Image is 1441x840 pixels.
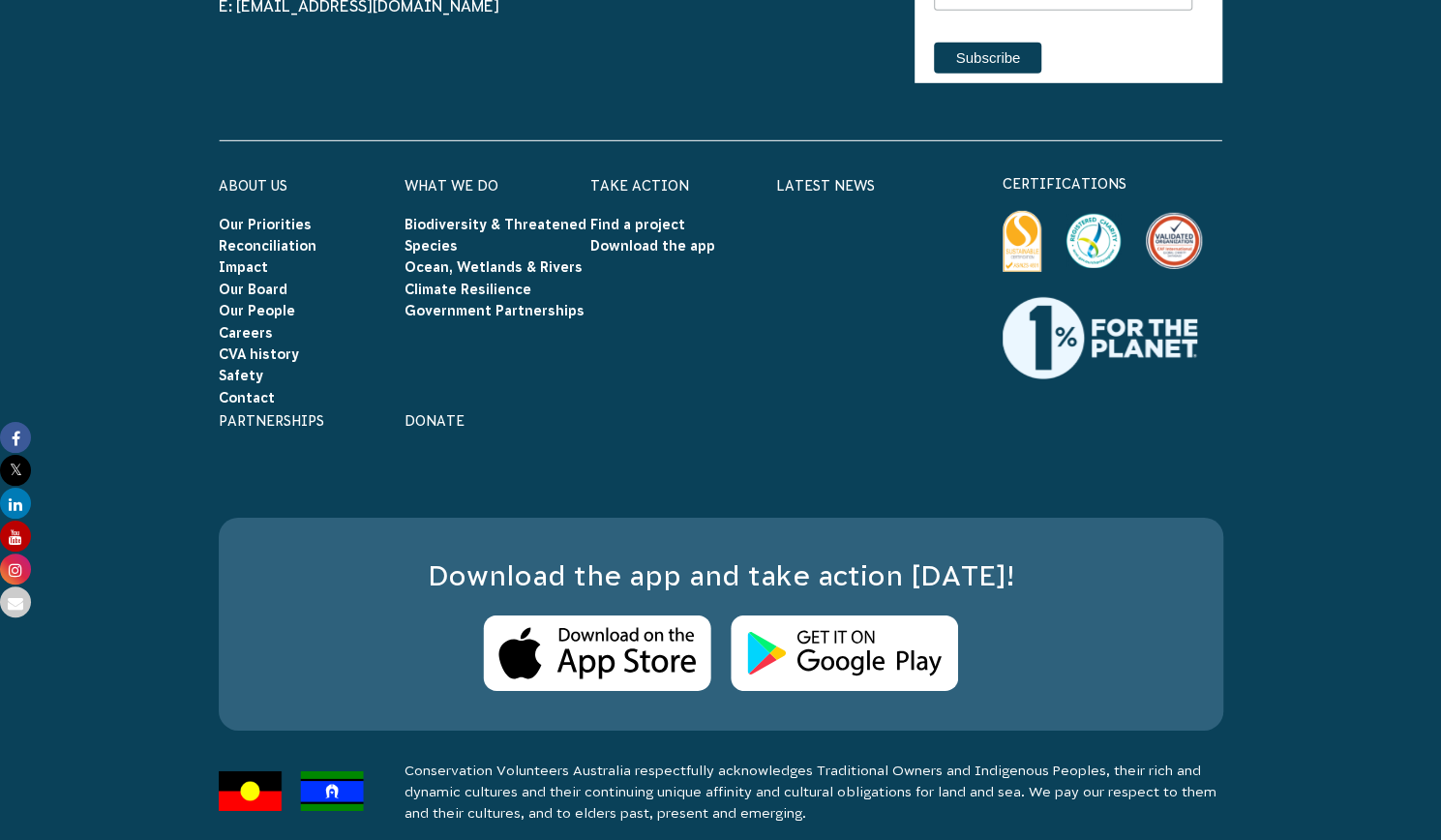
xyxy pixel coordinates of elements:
[934,43,1041,74] input: Subscribe
[483,615,711,692] img: Apple Store Logo
[219,259,268,275] a: Impact
[590,238,715,254] a: Download the app
[219,303,295,318] a: Our People
[219,217,312,232] a: Our Priorities
[219,390,275,405] a: Contact
[257,556,1185,596] h3: Download the app and take action [DATE]!
[405,259,583,275] a: Ocean, Wetlands & Rivers
[405,217,586,254] a: Biodiversity & Threatened Species
[219,771,364,811] img: Flags
[731,615,958,692] img: Android Store Logo
[405,282,531,297] a: Climate Resilience
[219,238,316,254] a: Reconciliation
[405,760,1223,824] p: Conservation Volunteers Australia respectfully acknowledges Traditional Owners and Indigenous Peo...
[405,178,498,194] a: What We Do
[219,346,299,362] a: CVA history
[219,282,287,297] a: Our Board
[590,217,685,232] a: Find a project
[219,368,263,383] a: Safety
[1003,172,1223,195] p: certifications
[219,413,324,429] a: Partnerships
[590,178,689,194] a: Take Action
[405,413,465,429] a: Donate
[405,303,585,318] a: Government Partnerships
[219,325,273,341] a: Careers
[776,178,875,194] a: Latest News
[219,178,287,194] a: About Us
